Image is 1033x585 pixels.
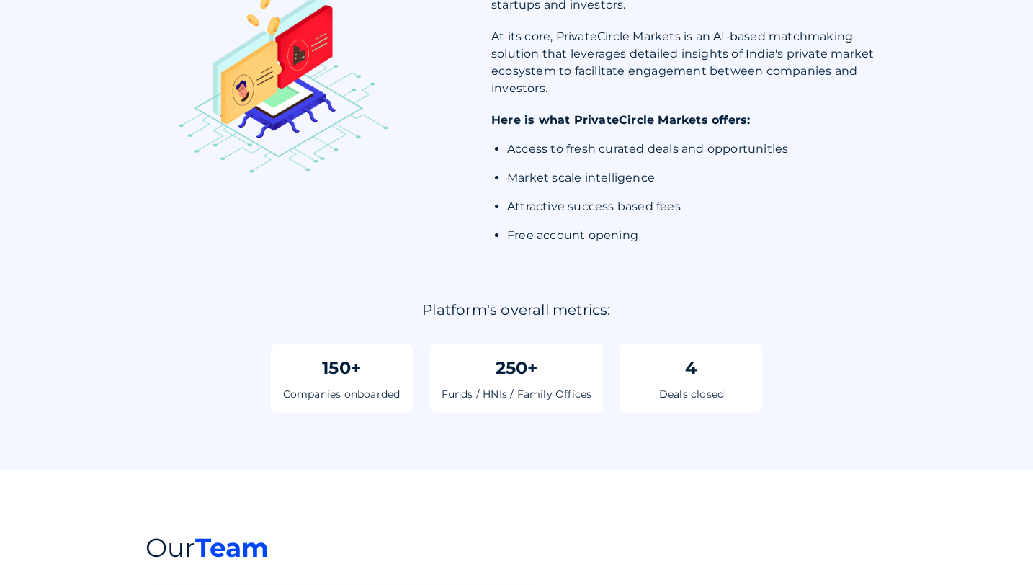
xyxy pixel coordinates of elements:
div: Companies onboarded [283,387,401,401]
div: Here is what PrivateCircle Markets offers: [491,112,887,129]
li: Attractive success based fees [507,198,887,215]
div: At its core, PrivateCircle Markets is an AI-based matchmaking solution that leverages detailed in... [491,28,887,97]
div: Platform's overall metrics: [422,299,610,321]
div: 150+ [322,355,361,381]
div: 250+ [496,355,538,381]
strong: Team [195,532,269,563]
div: 4 [685,355,697,381]
div: Our [146,528,887,567]
li: Market scale intelligence [507,169,887,187]
div: Deals closed [659,387,724,401]
div: Funds / HNIs / Family Offices [442,387,592,401]
li: Access to fresh curated deals and opportunities [507,140,887,158]
li: Free account opening [507,227,887,244]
